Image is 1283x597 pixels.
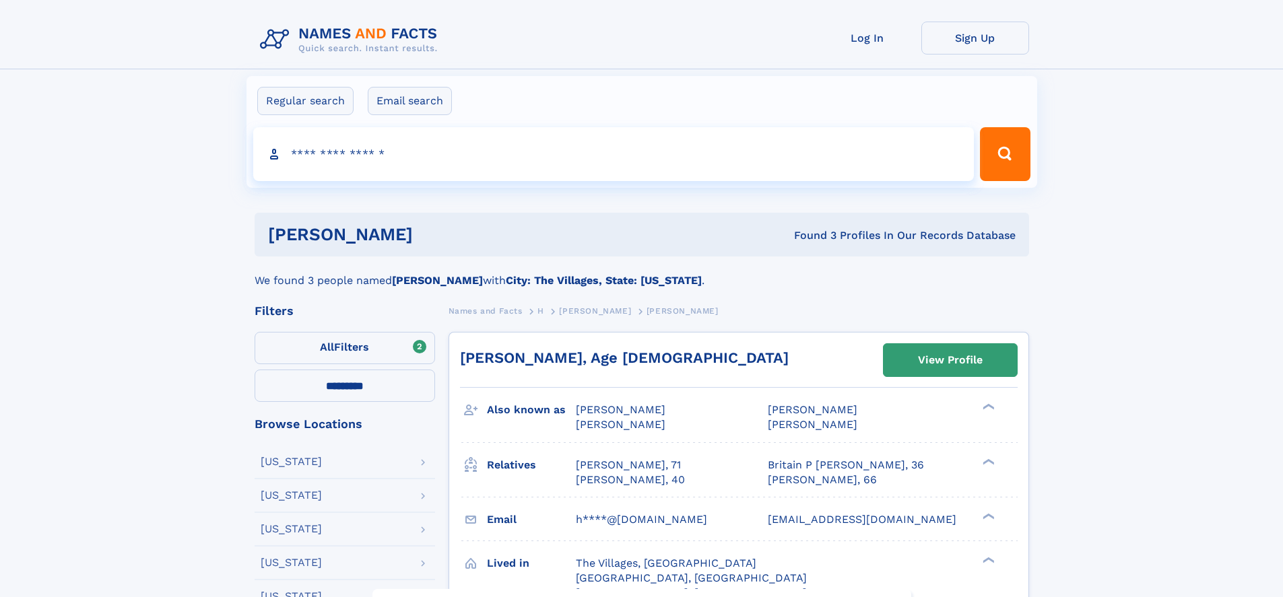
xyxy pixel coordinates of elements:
span: All [320,341,334,353]
h1: [PERSON_NAME] [268,226,603,243]
a: H [537,302,544,319]
a: [PERSON_NAME] [559,302,631,319]
div: [US_STATE] [261,456,322,467]
a: Log In [814,22,921,55]
span: [PERSON_NAME] [576,403,665,416]
div: [US_STATE] [261,557,322,568]
div: ❯ [979,555,995,564]
span: [PERSON_NAME] [559,306,631,316]
div: ❯ [979,512,995,520]
a: [PERSON_NAME], 66 [768,472,877,487]
span: [GEOGRAPHIC_DATA], [GEOGRAPHIC_DATA] [576,571,807,584]
label: Email search [368,87,452,115]
a: Names and Facts [449,302,523,319]
span: The Villages, [GEOGRAPHIC_DATA] [576,557,756,569]
input: search input [253,127,975,181]
h3: Relatives [487,454,576,477]
b: [PERSON_NAME] [392,274,483,287]
span: [PERSON_NAME] [768,418,857,431]
div: ❯ [979,402,995,411]
div: [US_STATE] [261,490,322,501]
div: We found 3 people named with . [255,256,1029,289]
b: City: The Villages, State: [US_STATE] [506,274,702,287]
a: [PERSON_NAME], 40 [576,472,685,487]
a: Sign Up [921,22,1029,55]
div: Filters [255,305,435,317]
h3: Lived in [487,552,576,575]
a: View Profile [884,344,1017,376]
button: Search Button [980,127,1030,181]
label: Regular search [257,87,354,115]
div: Found 3 Profiles In Our Records Database [603,228,1016,243]
span: [PERSON_NAME] [647,306,719,316]
a: [PERSON_NAME], Age [DEMOGRAPHIC_DATA] [460,349,789,366]
span: [EMAIL_ADDRESS][DOMAIN_NAME] [768,513,956,526]
span: [PERSON_NAME] [576,418,665,431]
span: H [537,306,544,316]
div: ❯ [979,457,995,466]
a: Britain P [PERSON_NAME], 36 [768,458,924,472]
a: [PERSON_NAME], 71 [576,458,681,472]
div: [US_STATE] [261,524,322,534]
label: Filters [255,332,435,364]
div: Browse Locations [255,418,435,430]
span: [PERSON_NAME] [768,403,857,416]
h3: Also known as [487,398,576,421]
div: View Profile [918,345,983,376]
img: Logo Names and Facts [255,22,449,58]
h3: Email [487,508,576,531]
